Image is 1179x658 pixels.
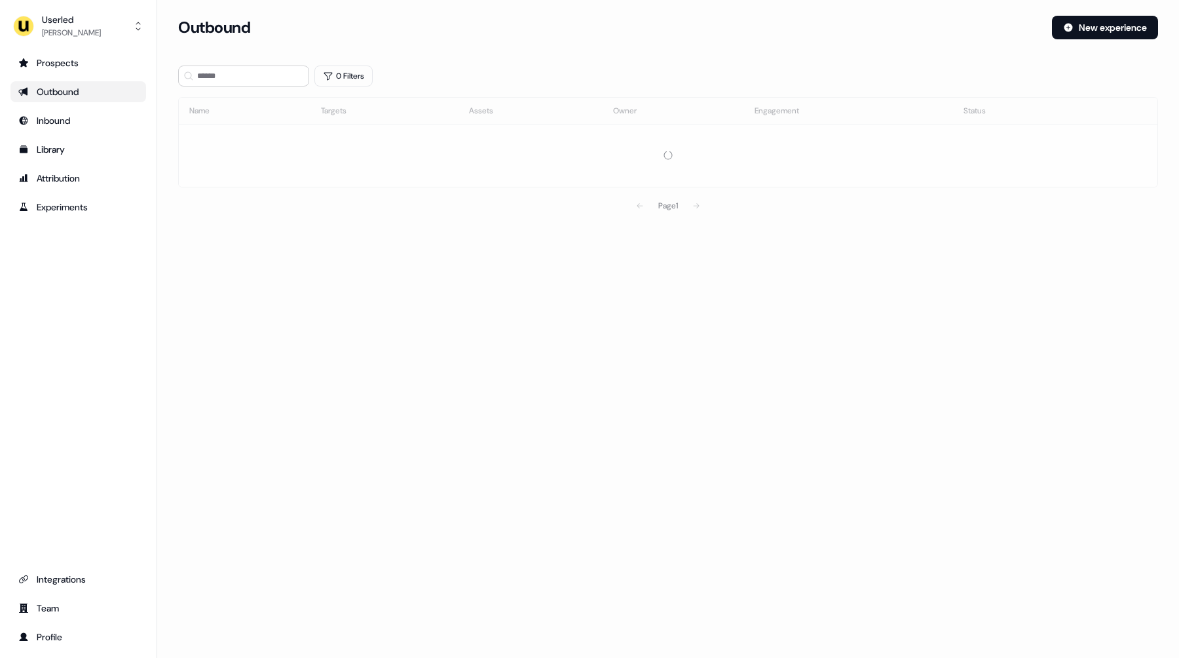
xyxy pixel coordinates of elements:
button: Userled[PERSON_NAME] [10,10,146,42]
a: Go to attribution [10,168,146,189]
a: Go to integrations [10,569,146,590]
div: Userled [42,13,101,26]
div: Team [18,602,138,615]
div: Profile [18,630,138,644]
a: Go to experiments [10,197,146,218]
div: Prospects [18,56,138,69]
div: Attribution [18,172,138,185]
a: Go to outbound experience [10,81,146,102]
div: [PERSON_NAME] [42,26,101,39]
div: Outbound [18,85,138,98]
div: Experiments [18,201,138,214]
div: Integrations [18,573,138,586]
a: Go to team [10,598,146,619]
div: Inbound [18,114,138,127]
button: 0 Filters [314,66,373,87]
div: Library [18,143,138,156]
a: Go to profile [10,627,146,648]
h3: Outbound [178,18,250,37]
button: New experience [1052,16,1158,39]
a: Go to prospects [10,52,146,73]
a: Go to templates [10,139,146,160]
a: Go to Inbound [10,110,146,131]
